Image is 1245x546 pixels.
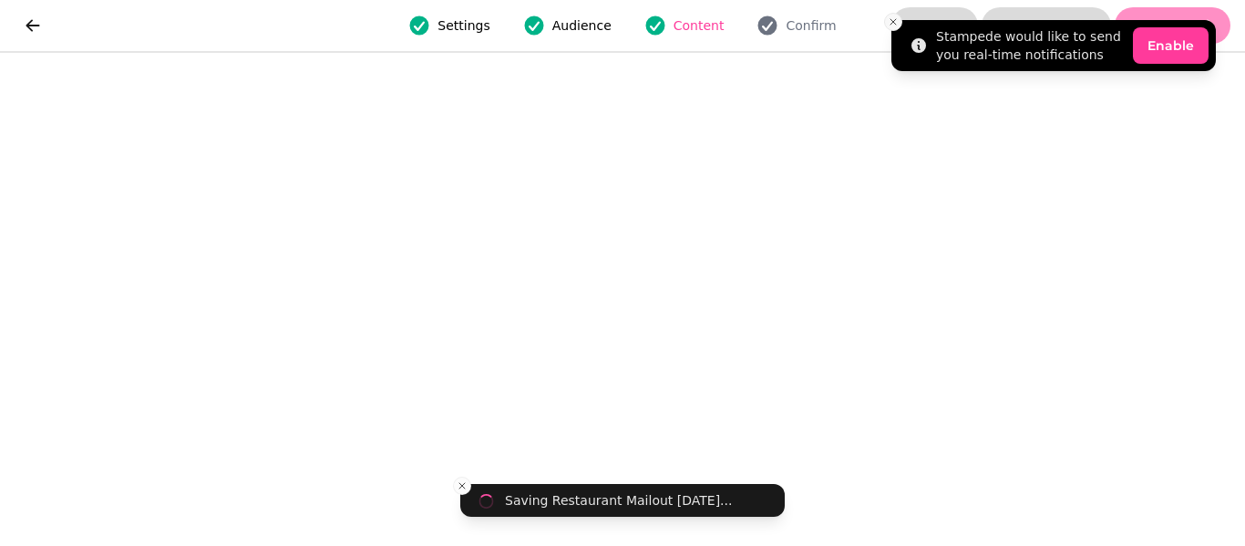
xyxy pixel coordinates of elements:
span: Content [674,16,725,35]
button: Close toast [453,477,471,495]
span: Settings [437,16,489,35]
span: Audience [552,16,612,35]
button: Close toast [884,13,902,31]
button: Enable [1133,27,1209,64]
div: Saving Restaurant Mailout [DATE]... [505,491,732,510]
div: Stampede would like to send you real-time notifications [936,27,1126,64]
button: go back [15,7,51,44]
span: Confirm [786,16,836,35]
